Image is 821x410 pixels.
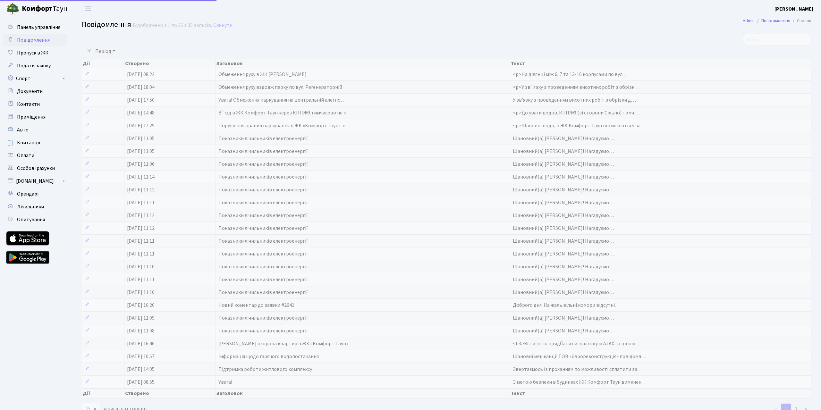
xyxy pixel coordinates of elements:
span: Показники лічильників електроенергії [218,327,308,334]
a: Орендарі [3,188,67,200]
span: Показники лічильників електроенергії [218,276,308,283]
span: Звертаємось із проханням по можливості сплатити за… [513,366,642,373]
span: Обмеження руху в ЖК [PERSON_NAME] [218,71,307,78]
span: Шановний(а) [PERSON_NAME]! Нагадуємо… [513,135,614,142]
th: Створено [124,59,216,68]
span: Увага! Обмеження паркування на центральній алеї по… [218,96,346,104]
a: Авто [3,123,67,136]
span: Шановний(а) [PERSON_NAME]! Нагадуємо… [513,276,614,283]
span: [DATE] 17:25 [127,122,155,129]
a: Період [93,46,118,57]
a: Оплати [3,149,67,162]
span: [DATE] 11:08 [127,327,155,334]
span: Показники лічильників електроенергії [218,148,308,155]
span: Показники лічильників електроенергії [218,263,308,270]
button: Переключити навігацію [80,4,96,14]
span: <p>У зв`язку з проведенням висотних робіт з обрізк… [513,84,639,91]
span: Інформація щодо гарячого водопостачання [218,353,319,360]
span: Подати заявку [17,62,51,69]
a: Документи [3,85,67,98]
th: Текст [510,59,811,68]
span: Пропуск в ЖК [17,49,48,56]
a: Опитування [3,213,67,226]
span: Лічильники [17,203,44,210]
span: [DATE] 16:46 [127,340,155,347]
a: Скинути [213,22,233,29]
span: [DATE] 11:11 [127,250,155,257]
span: Шановний(а) [PERSON_NAME]! Нагадуємо… [513,225,614,232]
span: [PERSON_NAME] охорона квартир в ЖК «Комфорт Таун» [218,340,348,347]
span: [DATE] 11:14 [127,173,155,180]
th: Заголовок [216,389,510,398]
span: [DATE] 11:11 [127,199,155,206]
span: Таун [22,4,67,14]
span: [DATE] 14:48 [127,109,155,116]
span: Увага! [218,379,232,386]
span: Шановний(а) [PERSON_NAME]! Нагадуємо… [513,212,614,219]
span: Повідомлення [82,19,131,30]
span: Обмеження руху вздовж парку по вул. Регенераторній [218,84,342,91]
span: [DATE] 10:20 [127,302,155,309]
span: Орендарі [17,190,38,197]
a: Особові рахунки [3,162,67,175]
span: З метою безпеки в будинках ЖК Комфорт Таун вимкнен… [513,379,647,386]
span: Доброго дня. На жаль вільні комори відсутні. [513,302,616,309]
a: Пропуск в ЖК [3,46,67,59]
span: Шановний(а) [PERSON_NAME]! Нагадуємо… [513,148,614,155]
a: [DOMAIN_NAME] [3,175,67,188]
a: Повідомлення [761,17,790,24]
span: Авто [17,126,29,133]
th: Текст [510,389,811,398]
a: Панель управління [3,21,67,34]
span: [DATE] 18:04 [127,84,155,91]
span: Порушення правил паркування в ЖК «Комфорт Таун»: п… [218,122,351,129]
span: [DATE] 14:05 [127,366,155,373]
span: [DATE] 11:05 [127,135,155,142]
a: [PERSON_NAME] [774,5,813,13]
a: Повідомлення [3,34,67,46]
span: Шановні мешканці! ТОВ «Єврореконструкція» повідомл… [513,353,646,360]
div: Відображено з 1 по 25 з 35 записів. [133,22,212,29]
span: Показники лічильників електроенергії [218,135,308,142]
span: Шановний(а) [PERSON_NAME]! Нагадуємо… [513,238,614,245]
a: Подати заявку [3,59,67,72]
span: Показники лічильників електроенергії [218,199,308,206]
span: [DATE] 11:05 [127,148,155,155]
span: Приміщення [17,113,46,121]
th: Дії [82,389,124,398]
span: Документи [17,88,43,95]
span: Підтримка роботи житлового комплексу [218,366,312,373]
span: [DATE] 17:50 [127,96,155,104]
span: Шановний(а) [PERSON_NAME]! Нагадуємо… [513,289,614,296]
span: [DATE] 11:12 [127,186,155,193]
span: [DATE] 10:57 [127,353,155,360]
span: <p>Шановні водії, в ЖК Комфорт Таун посилюються за… [513,122,646,129]
span: Показники лічильників електроенергії [218,173,308,180]
span: Оплати [17,152,34,159]
input: Пошук... [742,34,811,46]
span: [DATE] 11:06 [127,161,155,168]
th: Створено [124,389,216,398]
span: Показники лічильників електроенергії [218,212,308,219]
span: Шановний(а) [PERSON_NAME]! Нагадуємо… [513,186,614,193]
span: Показники лічильників електроенергії [218,314,308,322]
li: Список [790,17,811,24]
span: Показники лічильників електроенергії [218,225,308,232]
span: Шановний(а) [PERSON_NAME]! Нагадуємо… [513,263,614,270]
span: [DATE] 11:12 [127,212,155,219]
span: Показники лічильників електроенергії [218,250,308,257]
span: [DATE] 11:12 [127,225,155,232]
nav: breadcrumb [733,14,821,28]
span: <p>До уваги водіїв. КПП№9 (зі сторони Сільпо) тимч… [513,109,639,116]
span: В`їзд в ЖК Комфорт Таун через КПП№9 тимчасово не п… [218,109,351,116]
span: Шановний(а) [PERSON_NAME]! Нагадуємо… [513,314,614,322]
span: Показники лічильників електроенергії [218,238,308,245]
a: Admin [743,17,755,24]
span: Показники лічильників електроенергії [218,186,308,193]
span: Особові рахунки [17,165,55,172]
a: Квитанції [3,136,67,149]
span: Контакти [17,101,40,108]
span: Панель управління [17,24,60,31]
span: Шановний(а) [PERSON_NAME]! Нагадуємо… [513,199,614,206]
span: [DATE] 11:10 [127,263,155,270]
